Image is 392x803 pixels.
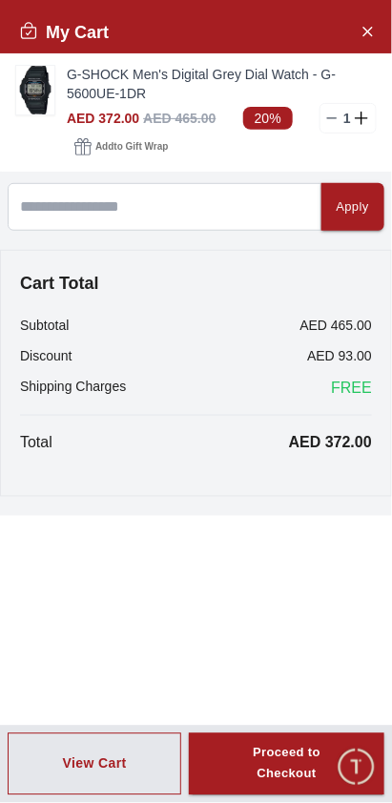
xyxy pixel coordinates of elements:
div: Proceed to Checkout [223,743,350,787]
span: Hey there! Need help finding the perfect watch? I'm here if you have any questions or need a quic... [28,587,281,675]
div: Chat Widget [336,747,378,789]
em: Minimize [344,10,382,48]
span: AED 465.00 [143,111,216,126]
p: AED 465.00 [300,316,373,335]
p: Total [20,431,52,454]
button: Apply [321,183,384,231]
button: Proceed to Checkout [189,733,384,796]
p: AED 372.00 [289,431,372,454]
p: Discount [20,346,72,365]
p: Subtotal [20,316,69,335]
em: Back [10,10,48,48]
div: View Cart [63,754,127,773]
div: Time House Support [14,548,392,568]
button: Addto Gift Wrap [67,134,175,160]
span: Add to Gift Wrap [95,137,168,156]
p: Shipping Charges [20,377,126,400]
span: FREE [331,377,372,400]
span: 09:20 PM [250,668,299,680]
img: Profile picture of Time House Support [53,12,86,45]
button: Close Account [352,15,382,46]
p: 1 [340,109,355,128]
h4: Cart Total [20,270,372,297]
div: Apply [337,196,369,218]
p: AED 93.00 [307,346,372,365]
span: 20% [243,107,293,130]
span: AED 372.00 [67,111,139,126]
div: Time House Support [96,20,278,38]
button: View Cart [8,733,181,796]
h2: My Cart [19,19,109,46]
em: Blush [104,585,122,605]
img: ... [16,66,54,114]
a: G-SHOCK Men's Digital Grey Dial Watch - G-5600UE-1DR [67,65,377,103]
